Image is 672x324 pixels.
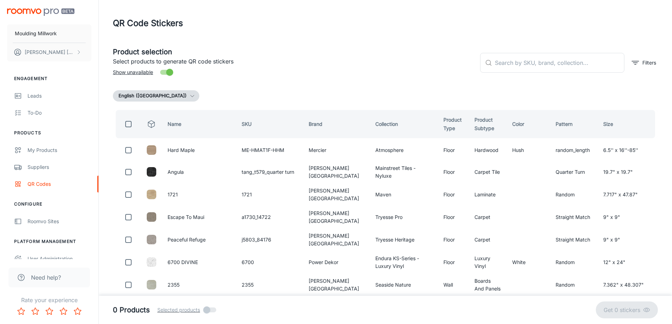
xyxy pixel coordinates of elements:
[162,185,236,204] td: 1721
[157,306,200,314] span: Selected products
[370,162,438,182] td: Mainstreet Tiles - Nyluxe
[28,146,91,154] div: My Products
[162,207,236,227] td: Escape To Maui
[28,218,91,225] div: Roomvo Sites
[162,252,236,272] td: 6700 DIVINE
[370,252,438,272] td: Endura KS-Series - Luxury Vinyl
[303,275,370,295] td: [PERSON_NAME] [GEOGRAPHIC_DATA]
[598,162,658,182] td: 19.7" x 19.7"
[236,275,303,295] td: 2355
[113,90,199,102] button: English ([GEOGRAPHIC_DATA])
[598,230,658,250] td: 9" x 9"
[14,304,28,318] button: Rate 1 star
[598,141,658,159] td: 6.5'' x 16''-85''
[15,30,57,37] p: Moulding Millwork
[630,57,658,68] button: filter
[113,57,474,66] p: Select products to generate QR code stickers
[28,180,91,188] div: QR Codes
[162,162,236,182] td: Angula
[303,141,370,159] td: Mercier
[438,230,469,250] td: Floor
[507,141,550,159] td: Hush
[438,207,469,227] td: Floor
[162,141,236,159] td: Hard Maple
[598,252,658,272] td: 12" x 24"
[236,207,303,227] td: a1730_14722
[303,207,370,227] td: [PERSON_NAME] [GEOGRAPHIC_DATA]
[469,230,506,250] td: Carpet
[370,230,438,250] td: Tryesse Heritage
[598,207,658,227] td: 9" x 9"
[28,92,91,100] div: Leads
[550,162,598,182] td: Quarter Turn
[303,252,370,272] td: Power Dekor
[550,110,598,138] th: Pattern
[162,230,236,250] td: Peaceful Refuge
[507,252,550,272] td: White
[438,185,469,204] td: Floor
[236,162,303,182] td: tang_t579_quarter turn
[113,68,153,76] span: Show unavailable
[598,185,658,204] td: 7.717" x 47.87"
[28,109,91,117] div: To-do
[469,207,506,227] td: Carpet
[162,110,236,138] th: Name
[438,141,469,159] td: Floor
[6,296,93,304] p: Rate your experience
[42,304,56,318] button: Rate 3 star
[71,304,85,318] button: Rate 5 star
[7,8,74,16] img: Roomvo PRO Beta
[469,252,506,272] td: Luxury Vinyl
[113,47,474,57] h5: Product selection
[642,59,656,67] p: Filters
[370,275,438,295] td: Seaside Nature
[113,305,150,315] h5: 0 Products
[438,162,469,182] td: Floor
[550,275,598,295] td: Random
[236,252,303,272] td: 6700
[469,110,506,138] th: Product Subtype
[550,252,598,272] td: Random
[28,304,42,318] button: Rate 2 star
[550,141,598,159] td: random_length
[28,163,91,171] div: Suppliers
[469,141,506,159] td: Hardwood
[370,207,438,227] td: Tryesse Pro
[56,304,71,318] button: Rate 4 star
[31,273,61,282] span: Need help?
[236,185,303,204] td: 1721
[550,185,598,204] td: Random
[370,110,438,138] th: Collection
[598,275,658,295] td: 7.362" x 48.307"
[303,230,370,250] td: [PERSON_NAME] [GEOGRAPHIC_DATA]
[28,255,91,263] div: User Administration
[25,48,74,56] p: [PERSON_NAME] [PERSON_NAME]
[162,275,236,295] td: 2355
[438,275,469,295] td: Wall
[469,185,506,204] td: Laminate
[495,53,624,73] input: Search by SKU, brand, collection...
[303,185,370,204] td: [PERSON_NAME] [GEOGRAPHIC_DATA]
[469,275,506,295] td: Boards And Panels
[550,207,598,227] td: Straight Match
[236,110,303,138] th: SKU
[370,185,438,204] td: Maven
[370,141,438,159] td: Atmosphere
[7,43,91,61] button: [PERSON_NAME] [PERSON_NAME]
[507,110,550,138] th: Color
[550,230,598,250] td: Straight Match
[469,162,506,182] td: Carpet Tile
[236,230,303,250] td: j5803_84176
[303,162,370,182] td: [PERSON_NAME] [GEOGRAPHIC_DATA]
[236,141,303,159] td: ME-HMAT1F-HHM
[113,17,183,30] h1: QR Code Stickers
[7,24,91,43] button: Moulding Millwork
[303,110,370,138] th: Brand
[598,110,658,138] th: Size
[438,252,469,272] td: Floor
[438,110,469,138] th: Product Type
